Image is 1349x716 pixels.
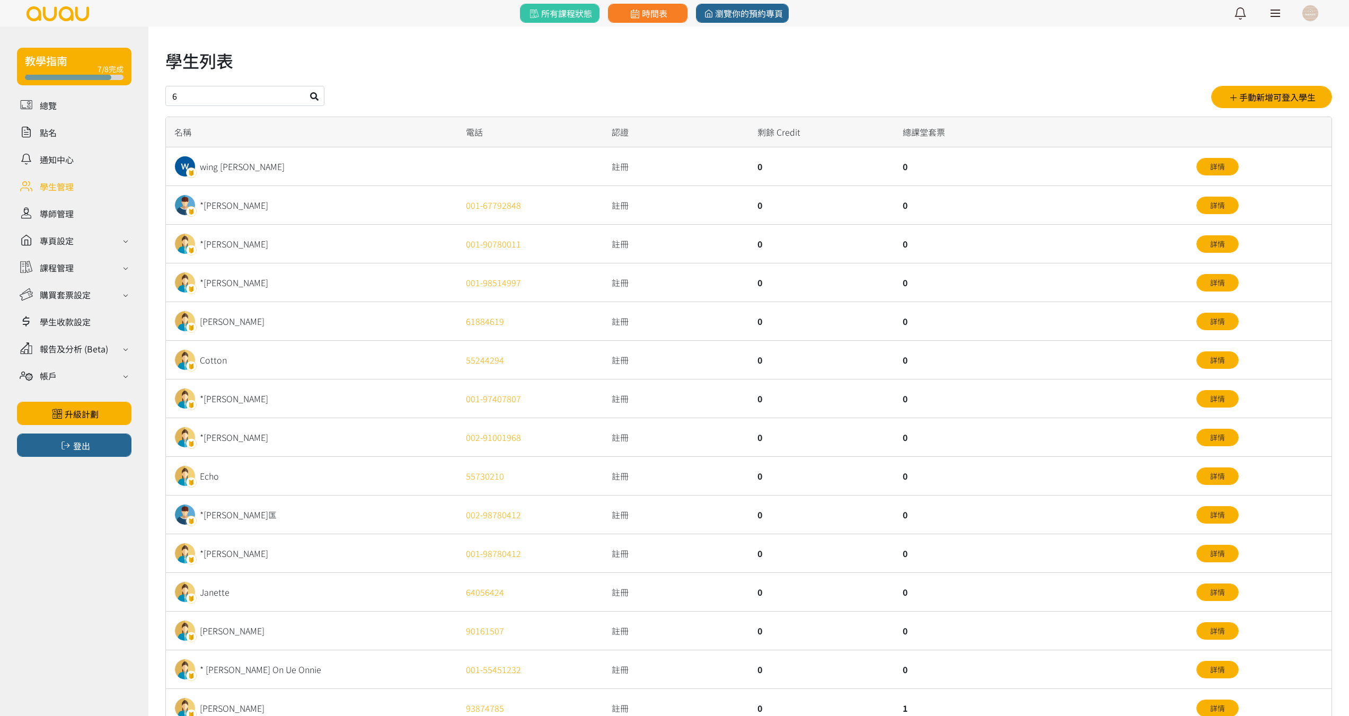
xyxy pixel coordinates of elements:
img: badge.png [186,284,197,294]
div: 帳戶 [40,369,57,382]
div: 0 [749,573,895,612]
div: 0 [749,418,895,457]
div: 0 [894,225,1186,263]
img: badge.png [186,206,197,217]
span: 註冊 [612,663,629,676]
a: 時間表 [608,4,687,23]
span: 註冊 [612,586,629,598]
a: 001-98780412 [466,547,521,560]
div: 電話 [457,117,603,147]
div: 0 [894,612,1186,650]
div: 名稱 [166,117,457,147]
img: badge.png [186,438,197,449]
div: Janette [200,586,230,598]
a: 詳情 [1196,158,1239,175]
span: 註冊 [612,547,629,560]
a: 001-55451232 [466,663,521,676]
a: 升級計劃 [17,402,131,425]
div: *[PERSON_NAME] [200,431,268,444]
div: 0 [894,650,1186,689]
img: badge.png [186,400,197,410]
a: 詳情 [1196,622,1239,640]
a: 64056424 [466,586,504,598]
div: 專頁設定 [40,234,74,247]
span: 註冊 [612,431,629,444]
div: [PERSON_NAME] [200,624,264,637]
div: 0 [749,612,895,650]
img: badge.png [186,554,197,565]
img: badge.png [186,322,197,333]
div: 購買套票設定 [40,288,91,301]
div: 0 [749,534,895,573]
div: *[PERSON_NAME] [200,547,268,560]
a: 001-98514997 [466,276,521,289]
div: 0 [894,302,1186,341]
img: badge.png [186,632,197,642]
a: 002-98780412 [466,508,521,521]
div: 剩餘 Credit [749,117,895,147]
img: badge.png [186,516,197,526]
div: *[PERSON_NAME] [200,276,268,289]
div: 總課堂套票 [894,117,1186,147]
a: 所有課程狀態 [520,4,599,23]
img: badge.png [186,167,197,178]
div: *[PERSON_NAME]匤 [200,508,277,521]
div: 0 [894,573,1186,612]
div: 報告及分析 (Beta) [40,342,108,355]
a: 55244294 [466,353,504,366]
a: 001-67792848 [466,199,521,211]
div: 0 [894,534,1186,573]
div: 0 [749,457,895,496]
a: 93874785 [466,702,504,714]
input: 搜尋（如學生名稱、電話及電郵等） [165,86,324,106]
a: 90161507 [466,624,504,637]
span: 註冊 [612,702,629,714]
a: 61884619 [466,315,504,328]
span: 註冊 [612,199,629,211]
span: 時間表 [628,7,667,20]
div: 0 [749,147,895,186]
span: 註冊 [612,315,629,328]
div: 認證 [603,117,749,147]
div: 0 [749,225,895,263]
div: 0 [749,379,895,418]
div: 0 [749,650,895,689]
div: 0 [894,496,1186,534]
a: 001-97407807 [466,392,521,405]
div: 0 [749,496,895,534]
div: 0 [894,263,1186,302]
a: 詳情 [1196,197,1239,214]
div: 課程管理 [40,261,74,274]
span: 註冊 [612,353,629,366]
div: 0 [894,147,1186,186]
a: 詳情 [1196,351,1239,369]
span: 註冊 [612,508,629,521]
div: 0 [894,418,1186,457]
div: *[PERSON_NAME] [200,199,268,211]
button: 登出 [17,434,131,457]
a: 詳情 [1196,390,1239,408]
a: 詳情 [1196,429,1239,446]
img: badge.png [186,593,197,604]
a: 詳情 [1196,506,1239,524]
a: 55730210 [466,470,504,482]
div: 0 [749,302,895,341]
span: 註冊 [612,392,629,405]
span: 註冊 [612,160,629,173]
h1: 學生列表 [165,48,1332,73]
div: 0 [894,186,1186,225]
div: Echo [200,470,219,482]
div: 0 [749,263,895,302]
div: Cotton [200,353,227,366]
span: 註冊 [612,470,629,482]
img: badge.png [186,477,197,488]
a: 詳情 [1196,545,1239,562]
a: 詳情 [1196,661,1239,678]
div: *[PERSON_NAME] [200,237,268,250]
a: 瀏覽你的預約專頁 [696,4,789,23]
span: 註冊 [612,237,629,250]
a: 詳情 [1196,274,1239,291]
div: 0 [894,379,1186,418]
img: badge.png [186,670,197,681]
div: [PERSON_NAME] [200,315,264,328]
